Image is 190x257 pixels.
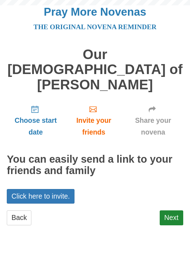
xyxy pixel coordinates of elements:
span: Choose start date [14,115,57,138]
a: Choose start date [7,99,65,142]
a: Click here to invite. [7,189,75,204]
a: The original novena reminder [34,23,156,31]
span: Invite your friends [72,115,116,138]
h1: Our [DEMOGRAPHIC_DATA] of [PERSON_NAME] [7,47,183,93]
a: Pray More Novenas [44,6,146,18]
a: Invite your friends [65,99,123,142]
h2: You can easily send a link to your friends and family [7,154,183,177]
span: Share your novena [130,115,176,138]
a: Share your novena [123,99,183,142]
a: Back [7,210,31,225]
a: Next [160,210,183,225]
